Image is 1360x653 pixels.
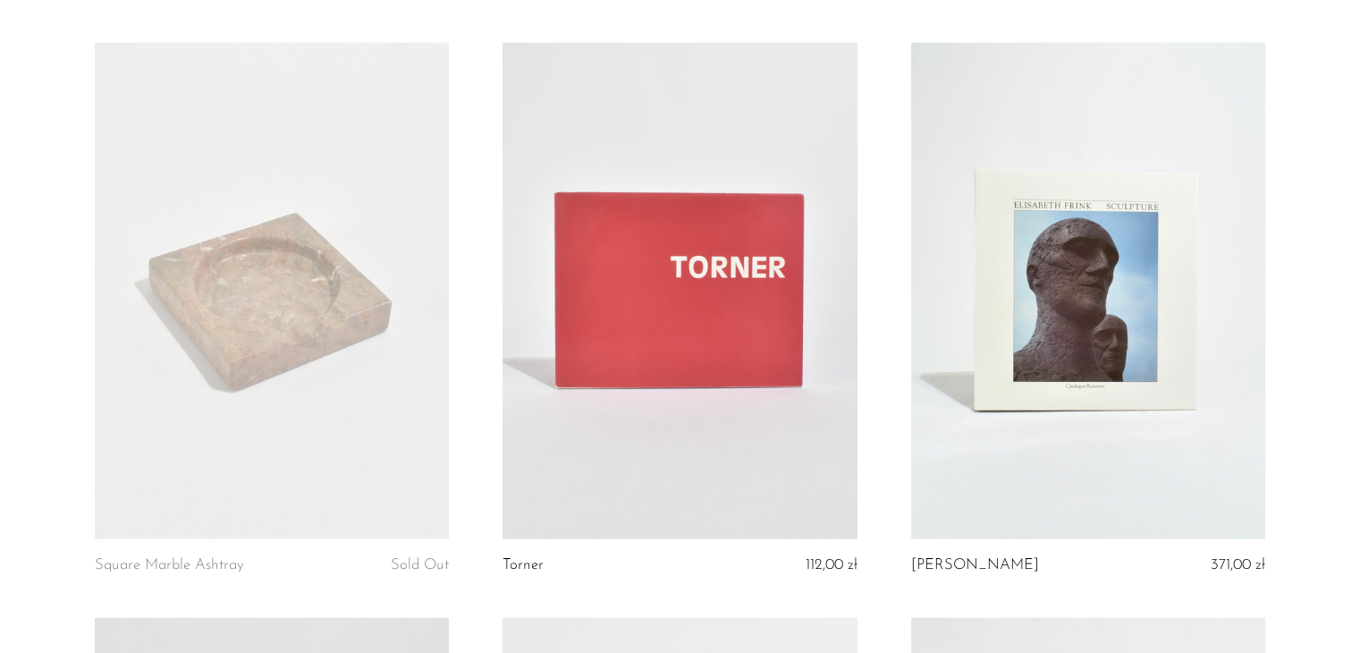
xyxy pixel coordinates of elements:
[391,557,449,572] span: Sold Out
[95,557,244,573] a: Square Marble Ashtray
[503,557,544,573] a: Torner
[911,557,1039,573] a: [PERSON_NAME]
[1211,557,1265,572] span: 371,00 zł
[806,557,857,572] span: 112,00 zł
